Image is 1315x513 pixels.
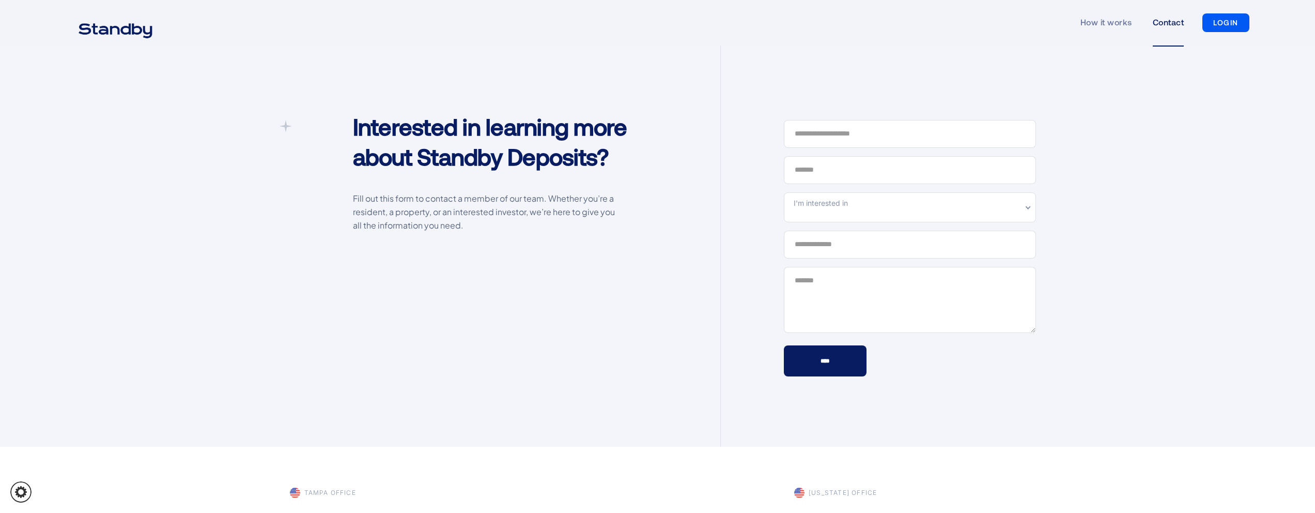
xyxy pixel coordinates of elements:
[353,112,647,171] h1: Interested in learning more about Standby Deposits?
[809,488,877,498] div: [US_STATE] office
[10,481,32,503] a: Cookie settings
[794,488,805,498] img: Flag of the USA
[290,488,300,498] img: Flag of the USA
[794,199,848,207] span: I'm interested in
[1202,13,1249,32] a: LOGIN
[304,488,356,498] div: Tampa office
[66,17,165,29] a: home
[353,192,623,232] p: Fill out this form to contact a member of our team. Whether you’re a resident, a property, or an ...
[784,120,1036,376] form: Contact Form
